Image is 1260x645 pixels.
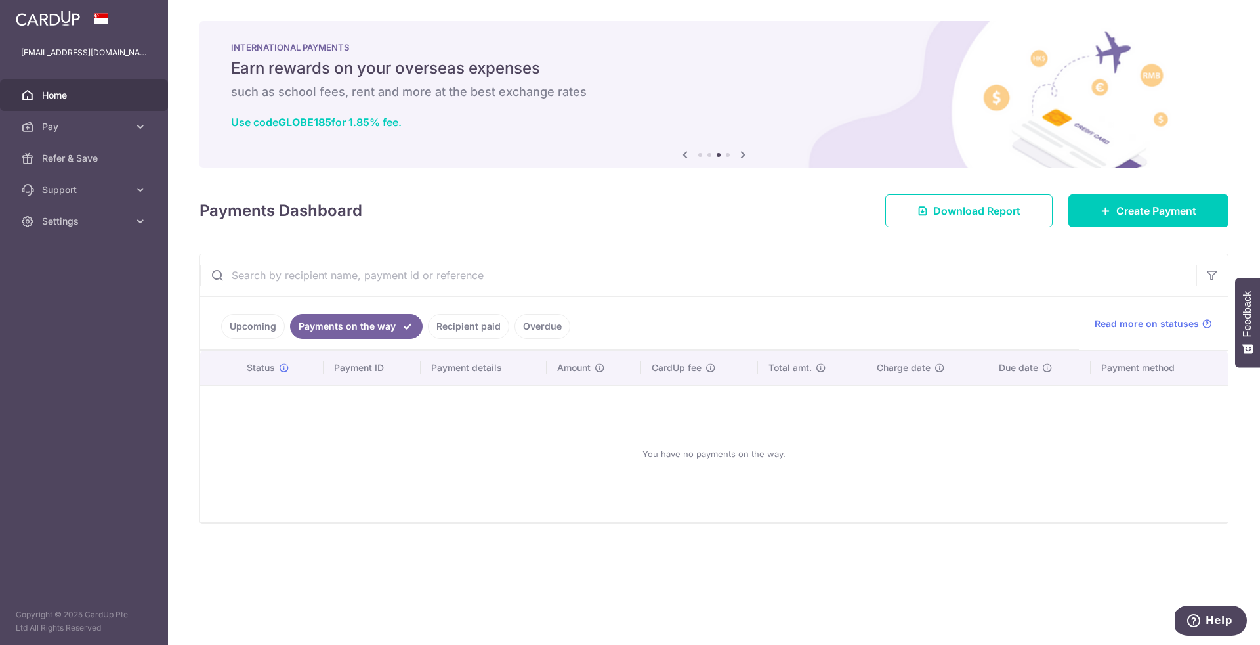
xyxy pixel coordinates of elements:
[42,215,129,228] span: Settings
[231,116,402,129] a: Use codeGLOBE185for 1.85% fee.
[1095,317,1199,330] span: Read more on statuses
[1175,606,1247,638] iframe: Opens a widget where you can find more information
[1068,194,1228,227] a: Create Payment
[21,46,147,59] p: [EMAIL_ADDRESS][DOMAIN_NAME]
[216,396,1212,512] div: You have no payments on the way.
[231,58,1197,79] h5: Earn rewards on your overseas expenses
[885,194,1053,227] a: Download Report
[231,42,1197,53] p: INTERNATIONAL PAYMENTS
[16,11,80,26] img: CardUp
[933,203,1020,219] span: Download Report
[324,351,421,385] th: Payment ID
[199,199,362,223] h4: Payments Dashboard
[42,152,129,165] span: Refer & Save
[421,351,547,385] th: Payment details
[1242,291,1253,337] span: Feedback
[278,116,331,129] b: GLOBE185
[557,361,591,374] span: Amount
[290,314,423,339] a: Payments on the way
[428,314,509,339] a: Recipient paid
[999,361,1038,374] span: Due date
[42,183,129,196] span: Support
[1091,351,1228,385] th: Payment method
[1116,203,1196,219] span: Create Payment
[1095,317,1212,330] a: Read more on statuses
[247,361,275,374] span: Status
[42,120,129,133] span: Pay
[199,21,1228,168] img: International Payment Banner
[877,361,931,374] span: Charge date
[42,89,129,102] span: Home
[221,314,285,339] a: Upcoming
[1235,278,1260,367] button: Feedback - Show survey
[652,361,702,374] span: CardUp fee
[768,361,812,374] span: Total amt.
[200,254,1196,296] input: Search by recipient name, payment id or reference
[231,84,1197,100] h6: such as school fees, rent and more at the best exchange rates
[514,314,570,339] a: Overdue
